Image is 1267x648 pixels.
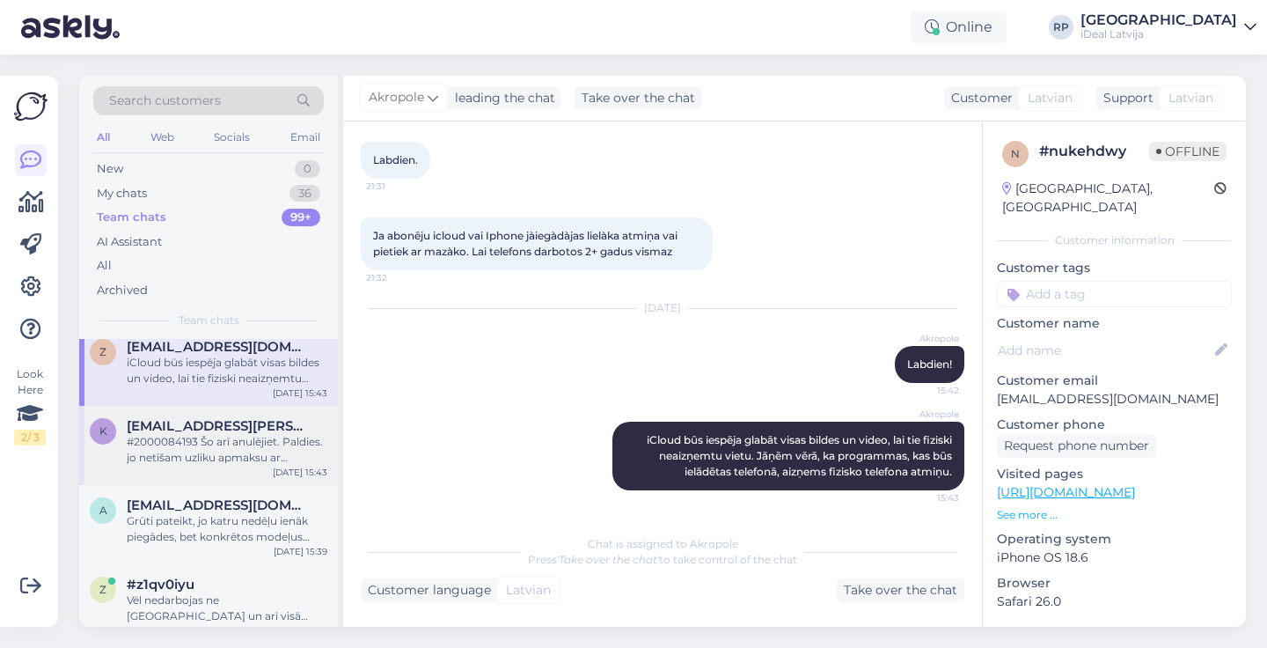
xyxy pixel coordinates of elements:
[997,416,1232,434] p: Customer phone
[127,593,327,624] div: Vēl nedarbojas ne [GEOGRAPHIC_DATA] un arī visā [GEOGRAPHIC_DATA], dēl Eiropas regulām.
[99,424,107,438] span: k
[14,430,46,445] div: 2 / 3
[373,153,418,166] span: Labdien.
[506,581,551,600] span: Latvian
[1049,15,1073,40] div: RP
[97,257,112,275] div: All
[127,339,310,355] span: zane.kupce@inbox.lv
[273,466,327,479] div: [DATE] 15:43
[127,513,327,545] div: Grūti pateikt, jo katru nedēļu ienāk piegādes, bet konkrētos modeļus redzam piegādes laikā.
[97,209,166,226] div: Team chats
[273,387,327,400] div: [DATE] 15:43
[361,300,964,316] div: [DATE]
[907,357,952,371] span: Labdien!
[295,160,320,178] div: 0
[528,553,797,566] span: Press to take control of the chat
[366,271,432,284] span: 21:32
[369,88,424,107] span: Akropole
[997,574,1232,593] p: Browser
[1080,27,1237,41] div: iDeal Latvija
[997,465,1232,483] p: Visited pages
[557,553,659,566] i: 'Take over the chat'
[448,89,555,107] div: leading the chat
[361,581,491,600] div: Customer language
[997,507,1232,523] p: See more ...
[997,259,1232,277] p: Customer tags
[647,433,955,478] span: iCloud būs iespēja glabāt visas bildes un video, lai tie fiziski neaizņemtu vietu. Jāņēm vērā, ka...
[998,341,1212,360] input: Add name
[373,229,680,258] span: Ja abonēju icloud vai Iphone jàiegàdàjas lielàka atmiņa vai pietiek ar mazàko. Lai telefons darbo...
[93,126,114,149] div: All
[1002,180,1214,217] div: [GEOGRAPHIC_DATA], [GEOGRAPHIC_DATA]
[997,314,1232,333] p: Customer name
[127,418,310,434] span: kaspars.savics@gmail.com
[147,126,178,149] div: Web
[99,583,106,596] span: z
[109,92,221,110] span: Search customers
[997,390,1232,409] p: [EMAIL_ADDRESS][DOMAIN_NAME]
[944,89,1013,107] div: Customer
[893,491,959,504] span: 15:43
[1080,13,1237,27] div: [GEOGRAPHIC_DATA]
[289,185,320,202] div: 36
[127,434,327,466] div: #2000084193 Šo arī anulējiet. Paldies. jo netīšam uzliku apmaksu ar parskaitijumu
[1028,89,1073,107] span: Latvian
[997,484,1135,500] a: [URL][DOMAIN_NAME]
[575,86,702,110] div: Take over the chat
[997,232,1232,248] div: Customer information
[1168,89,1213,107] span: Latvian
[287,126,324,149] div: Email
[99,504,107,517] span: a
[14,366,46,445] div: Look Here
[274,624,327,637] div: [DATE] 15:37
[127,577,194,593] span: #z1qv0iyu
[997,549,1232,567] p: iPhone OS 18.6
[893,332,959,345] span: Akropole
[893,408,959,421] span: Akropole
[911,11,1007,43] div: Online
[274,545,327,558] div: [DATE] 15:39
[97,160,123,178] div: New
[99,345,106,358] span: z
[1039,141,1149,162] div: # nukehdwy
[997,530,1232,549] p: Operating system
[179,313,239,328] span: Team chats
[210,126,253,149] div: Socials
[127,497,310,513] span: aleksej.zarubin1@gmail.com
[893,384,959,397] span: 15:42
[97,282,148,299] div: Archived
[1096,89,1153,107] div: Support
[97,233,162,251] div: AI Assistant
[997,372,1232,390] p: Customer email
[14,90,48,123] img: Askly Logo
[366,180,432,193] span: 21:31
[1149,142,1227,161] span: Offline
[1011,147,1020,160] span: n
[997,593,1232,611] p: Safari 26.0
[997,434,1156,458] div: Request phone number
[837,578,964,602] div: Take over the chat
[997,281,1232,307] input: Add a tag
[588,537,738,550] span: Chat is assigned to Akropole
[282,209,320,226] div: 99+
[97,185,147,202] div: My chats
[127,355,327,387] div: iCloud būs iespēja glabāt visas bildes un video, lai tie fiziski neaizņemtu vietu. Jāņēm vērā, ka...
[1080,13,1256,41] a: [GEOGRAPHIC_DATA]iDeal Latvija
